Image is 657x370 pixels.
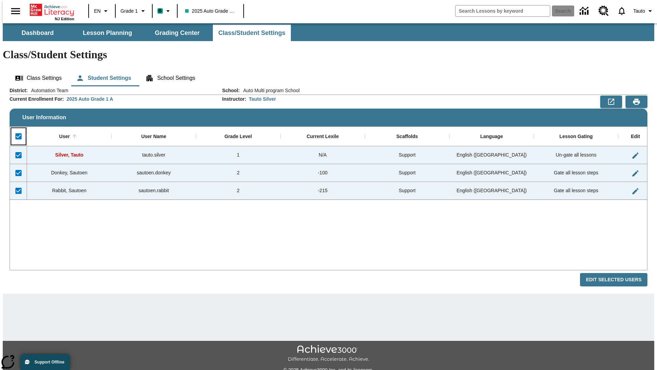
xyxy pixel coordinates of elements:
[629,184,642,198] button: Edit User
[534,164,618,182] div: Gate all lesson steps
[365,146,449,164] div: Support
[55,17,74,21] span: NJ Edition
[196,146,281,164] div: 1
[91,5,113,17] button: Language: EN, Select a language
[143,25,211,41] button: Grading Center
[141,134,166,140] div: User Name
[534,146,618,164] div: Un-gate all lessons
[10,87,647,287] div: User Information
[30,2,74,21] div: Home
[281,182,365,200] div: -215
[629,166,642,180] button: Edit User
[3,48,654,61] h1: Class/Student Settings
[449,164,534,182] div: English (US)
[580,273,647,286] button: Edit Selected Users
[249,96,276,102] div: Tauto Silver
[73,25,142,41] button: Lesson Planning
[365,164,449,182] div: Support
[455,5,550,16] input: search field
[70,70,137,86] button: Student Settings
[633,8,645,15] span: Tauto
[28,87,68,94] span: Automation Team
[10,96,64,102] h2: Current Enrollment For :
[626,96,647,108] button: Print Preview
[155,5,175,17] button: Boost Class color is teal. Change class color
[449,146,534,164] div: English (US)
[288,345,369,362] img: Achieve3000 Differentiate Accelerate Achieve
[30,3,74,17] a: Home
[67,96,113,102] div: 2025 Auto Grade 1 A
[281,146,365,164] div: N/A
[94,8,101,15] span: EN
[629,149,642,162] button: Edit User
[59,134,70,140] div: User
[222,88,240,94] h2: School :
[112,182,196,200] div: sautoen.rabbit
[224,134,252,140] div: Grade Level
[120,8,138,15] span: Grade 1
[10,70,67,86] button: Class Settings
[35,360,64,365] span: Support Offline
[196,182,281,200] div: 2
[5,1,26,21] button: Open side menu
[55,152,83,158] span: Silver, Tauto
[10,70,647,86] div: Class/Student Settings
[52,188,86,193] span: Rabbit, Sautoen
[600,96,622,108] button: Export to CSV
[534,182,618,200] div: Gate all lesson steps
[158,7,162,15] span: B
[396,134,418,140] div: Scaffolds
[449,182,534,200] div: English (US)
[112,146,196,164] div: tauto.silver
[240,87,300,94] span: Auto Multi program School
[3,25,292,41] div: SubNavbar
[213,25,291,41] button: Class/Student Settings
[3,25,72,41] button: Dashboard
[631,134,640,140] div: Edit
[22,114,66,121] span: User Information
[559,134,593,140] div: Lesson Gating
[594,2,613,20] a: Resource Center, Will open in new tab
[140,70,201,86] button: School Settings
[3,23,654,41] div: SubNavbar
[10,88,28,94] h2: District :
[118,5,150,17] button: Grade: Grade 1, Select a grade
[51,170,87,175] span: Donkey, Sautoen
[112,164,196,182] div: sautoen.donkey
[576,2,594,21] a: Data Center
[185,8,236,15] span: 2025 Auto Grade 1 A
[281,164,365,182] div: -100
[365,182,449,200] div: Support
[21,354,70,370] button: Support Offline
[222,96,246,102] h2: Instructor :
[613,2,631,20] a: Notifications
[196,164,281,182] div: 2
[307,134,339,140] div: Current Lexile
[631,5,657,17] button: Profile/Settings
[480,134,503,140] div: Language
